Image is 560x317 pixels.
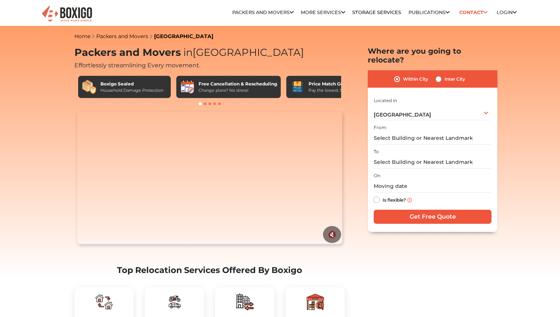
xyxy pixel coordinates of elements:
label: Located in [374,97,397,104]
button: 🔇 [323,226,341,243]
a: Contact [457,7,490,18]
img: boxigo_packers_and_movers_plan [166,293,183,311]
img: boxigo_packers_and_movers_plan [236,293,254,311]
a: Publications [409,10,450,15]
a: Home [74,33,90,40]
input: Get Free Quote [374,210,491,224]
label: Inter City [444,75,465,84]
span: in [183,46,193,58]
a: [GEOGRAPHIC_DATA] [154,33,213,40]
h1: Packers and Movers [74,47,345,59]
a: More services [301,10,345,15]
label: Is flexible? [383,195,406,203]
span: [GEOGRAPHIC_DATA] [181,46,304,58]
div: Change plans? No stress! [199,87,277,94]
input: Moving date [374,180,491,193]
img: boxigo_packers_and_movers_plan [306,293,324,311]
label: Within City [403,75,428,84]
input: Select Building or Nearest Landmark [374,156,491,169]
a: Packers and Movers [96,33,148,40]
h2: Top Relocation Services Offered By Boxigo [74,265,345,275]
img: Boxigo Sealed [82,80,97,94]
label: On [374,172,380,179]
div: Free Cancellation & Rescheduling [199,81,277,87]
img: Price Match Guarantee [290,80,305,94]
img: info [407,198,412,202]
input: Select Building or Nearest Landmark [374,132,491,145]
div: Boxigo Sealed [100,81,163,87]
img: Free Cancellation & Rescheduling [180,80,195,94]
video: Your browser does not support the video tag. [77,112,342,244]
a: Packers and Movers [232,10,294,15]
img: boxigo_packers_and_movers_plan [95,293,113,311]
label: From [374,124,386,131]
span: [GEOGRAPHIC_DATA] [374,111,431,118]
h2: Where are you going to relocate? [368,47,497,64]
label: To [374,148,379,155]
span: Effortlessly streamlining Every movement. [74,62,200,69]
div: Pay the lowest. Guaranteed! [309,87,365,94]
a: Login [497,10,517,15]
img: Boxigo [41,5,93,23]
a: Storage Services [352,10,401,15]
div: Price Match Guarantee [309,81,365,87]
div: Household Damage Protection [100,87,163,94]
